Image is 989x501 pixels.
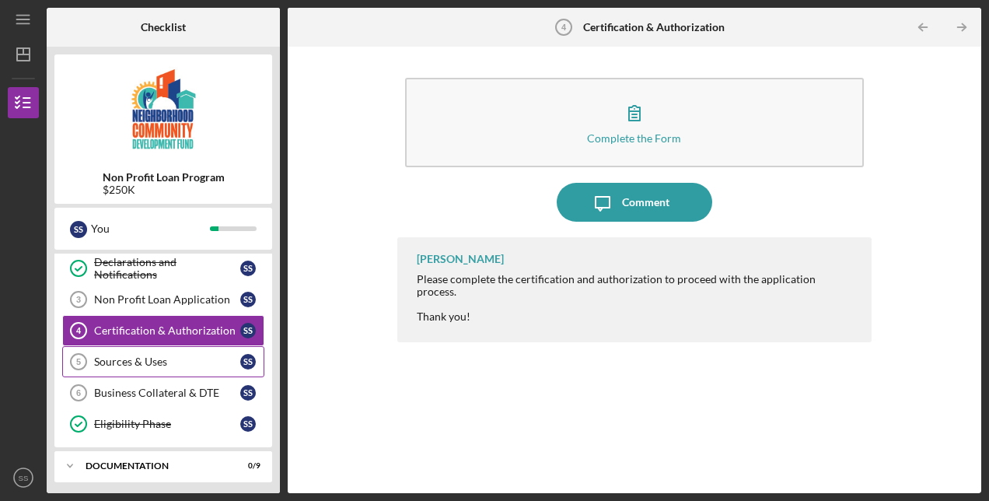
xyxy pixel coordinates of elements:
[86,461,222,471] div: Documentation
[62,346,264,377] a: 5Sources & UsesSS
[8,462,39,493] button: SS
[70,221,87,238] div: S S
[94,356,240,368] div: Sources & Uses
[76,326,82,335] tspan: 4
[94,293,240,306] div: Non Profit Loan Application
[94,387,240,399] div: Business Collateral & DTE
[62,408,264,440] a: Eligibility PhaseSS
[103,171,225,184] b: Non Profit Loan Program
[561,23,567,32] tspan: 4
[587,132,681,144] div: Complete the Form
[240,354,256,370] div: S S
[54,62,272,156] img: Product logo
[240,292,256,307] div: S S
[240,323,256,338] div: S S
[76,388,81,398] tspan: 6
[62,253,264,284] a: Declarations and NotificationsSS
[240,416,256,432] div: S S
[622,183,669,222] div: Comment
[76,295,81,304] tspan: 3
[94,256,240,281] div: Declarations and Notifications
[557,183,712,222] button: Comment
[94,418,240,430] div: Eligibility Phase
[417,253,504,265] div: [PERSON_NAME]
[417,310,856,323] div: Thank you!
[62,377,264,408] a: 6Business Collateral & DTESS
[62,284,264,315] a: 3Non Profit Loan ApplicationSS
[76,357,81,366] tspan: 5
[94,324,240,337] div: Certification & Authorization
[19,474,29,482] text: SS
[91,215,210,242] div: You
[240,385,256,401] div: S S
[583,21,725,33] b: Certification & Authorization
[62,315,264,346] a: 4Certification & AuthorizationSS
[103,184,225,196] div: $250K
[232,461,260,471] div: 0 / 9
[417,273,856,298] div: Please complete the certification and authorization to proceed with the application process.
[240,261,256,276] div: S S
[141,21,186,33] b: Checklist
[405,78,864,167] button: Complete the Form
